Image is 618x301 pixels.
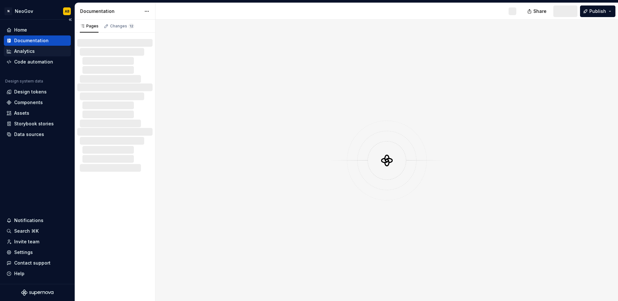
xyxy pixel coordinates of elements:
[4,119,71,129] a: Storybook stories
[4,25,71,35] a: Home
[80,8,141,15] div: Documentation
[14,121,54,127] div: Storybook stories
[14,228,39,234] div: Search ⌘K
[4,57,71,67] a: Code automation
[14,238,39,245] div: Invite team
[14,131,44,138] div: Data sources
[14,48,35,54] div: Analytics
[14,37,49,44] div: Documentation
[4,247,71,257] a: Settings
[14,217,43,224] div: Notifications
[66,15,75,24] button: Collapse sidebar
[4,87,71,97] a: Design tokens
[524,5,551,17] button: Share
[4,268,71,279] button: Help
[14,99,43,106] div: Components
[4,97,71,108] a: Components
[4,215,71,226] button: Notifications
[4,129,71,140] a: Data sources
[80,24,98,29] div: Pages
[4,46,71,56] a: Analytics
[533,8,547,15] span: Share
[4,258,71,268] button: Contact support
[4,226,71,236] button: Search ⌘K
[1,4,73,18] button: NNeoGovAB
[14,89,47,95] div: Design tokens
[5,79,43,84] div: Design system data
[14,110,29,116] div: Assets
[15,8,33,15] div: NeoGov
[14,59,53,65] div: Code automation
[14,249,33,256] div: Settings
[589,8,606,15] span: Publish
[14,260,51,266] div: Contact support
[14,27,27,33] div: Home
[4,108,71,118] a: Assets
[5,7,12,15] div: N
[4,35,71,46] a: Documentation
[580,5,615,17] button: Publish
[14,270,24,277] div: Help
[110,24,134,29] div: Changes
[65,9,70,14] div: AB
[128,24,134,29] span: 12
[4,237,71,247] a: Invite team
[21,289,53,296] svg: Supernova Logo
